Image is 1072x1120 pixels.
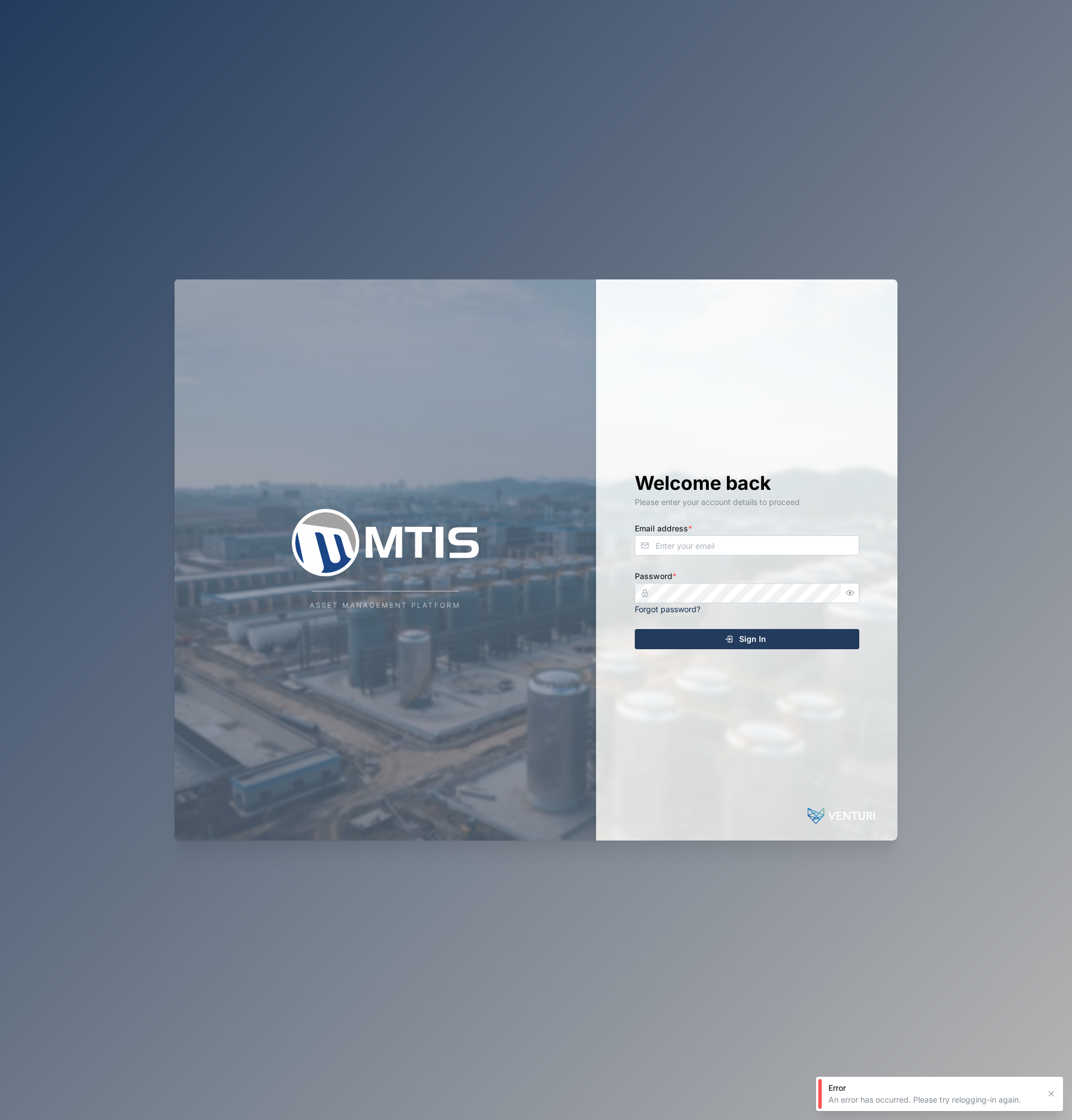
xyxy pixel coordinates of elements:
[635,471,859,495] h1: Welcome back
[635,522,692,535] label: Email address
[635,535,859,556] input: Enter your email
[635,629,859,649] button: Sign In
[635,570,676,582] label: Password
[828,1082,1039,1094] div: Error
[310,600,461,611] div: Asset Management Platform
[635,496,859,508] div: Please enter your account details to proceed
[635,604,700,614] a: Forgot password?
[828,1094,1039,1105] div: An error has occurred. Please try relogging-in again.
[808,805,875,827] img: Powered by: Venturi
[273,509,498,576] img: Company Logo
[739,630,766,649] span: Sign In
